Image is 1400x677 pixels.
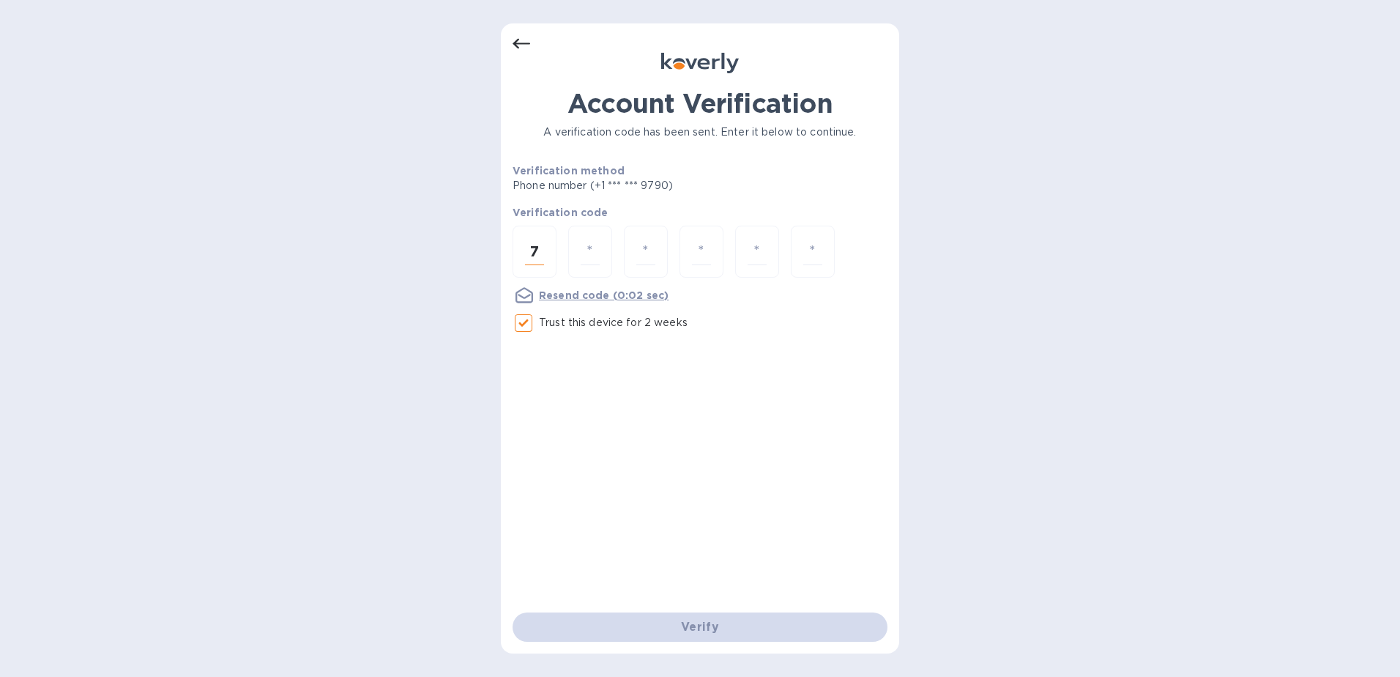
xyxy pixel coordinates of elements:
[539,289,669,301] u: Resend code (0:02 sec)
[513,205,887,220] p: Verification code
[539,315,688,330] p: Trust this device for 2 weeks
[513,165,625,177] b: Verification method
[513,88,887,119] h1: Account Verification
[513,125,887,140] p: A verification code has been sent. Enter it below to continue.
[513,178,785,193] p: Phone number (+1 *** *** 9790)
